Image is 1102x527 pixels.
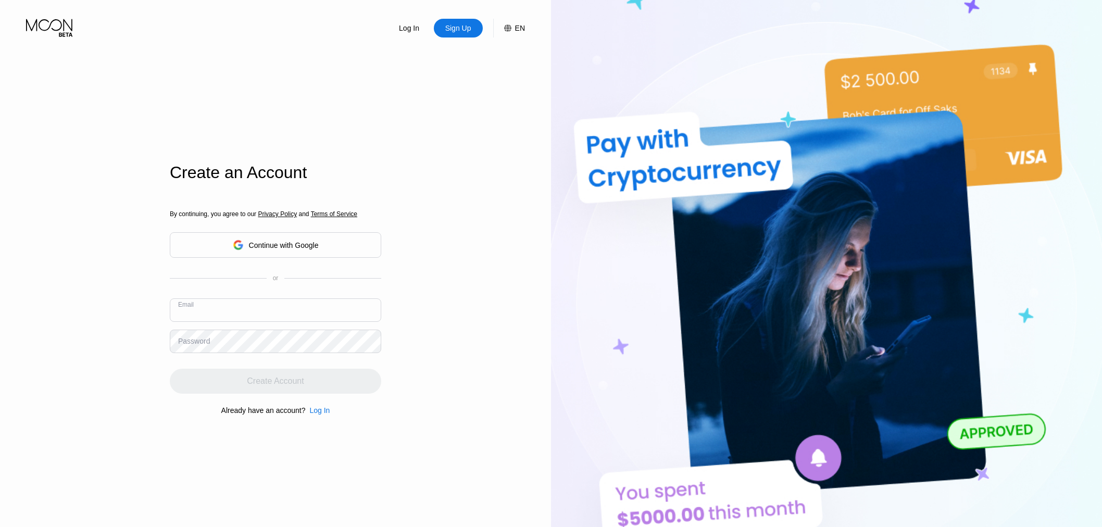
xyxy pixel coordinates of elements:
div: Sign Up [444,23,472,33]
div: EN [493,19,525,37]
div: Continue with Google [170,232,381,258]
div: Log In [398,23,420,33]
div: Continue with Google [249,241,319,249]
div: By continuing, you agree to our [170,210,381,218]
div: Password [178,337,210,345]
div: Sign Up [434,19,483,37]
span: Terms of Service [311,210,357,218]
div: Create an Account [170,163,381,182]
div: Log In [305,406,330,415]
span: and [297,210,311,218]
div: Already have an account? [221,406,306,415]
div: Log In [385,19,434,37]
span: Privacy Policy [258,210,297,218]
div: EN [515,24,525,32]
div: or [273,274,279,282]
div: Email [178,301,194,308]
div: Log In [309,406,330,415]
